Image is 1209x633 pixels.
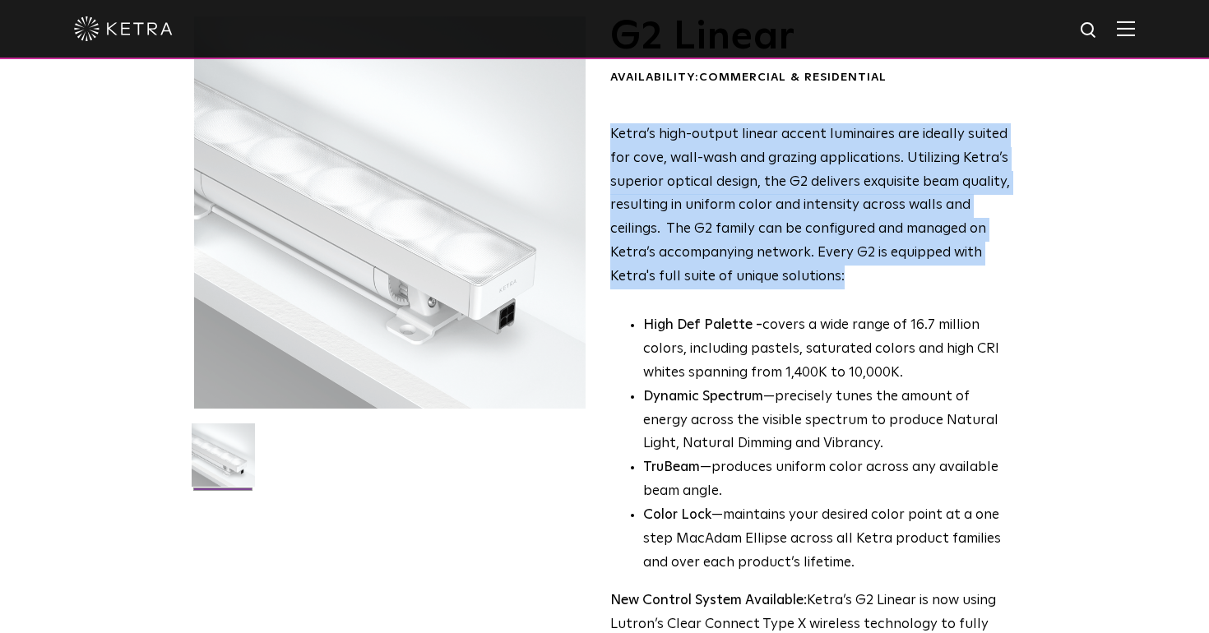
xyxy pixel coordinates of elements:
strong: TruBeam [643,460,700,474]
img: search icon [1079,21,1100,41]
li: —maintains your desired color point at a one step MacAdam Ellipse across all Ketra product famili... [643,504,1011,575]
span: Commercial & Residential [699,72,887,83]
strong: Dynamic Spectrum [643,390,763,404]
img: ketra-logo-2019-white [74,16,173,41]
img: Hamburger%20Nav.svg [1117,21,1135,36]
p: covers a wide range of 16.7 million colors, including pastels, saturated colors and high CRI whit... [643,314,1011,386]
strong: New Control System Available: [610,594,807,608]
img: G2-Linear-2021-Web-Square [192,423,255,499]
strong: High Def Palette - [643,318,762,332]
li: —precisely tunes the amount of energy across the visible spectrum to produce Natural Light, Natur... [643,386,1011,457]
strong: Color Lock [643,508,711,522]
li: —produces uniform color across any available beam angle. [643,456,1011,504]
p: Ketra’s high-output linear accent luminaires are ideally suited for cove, wall-wash and grazing a... [610,123,1011,289]
div: Availability: [610,70,1011,86]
